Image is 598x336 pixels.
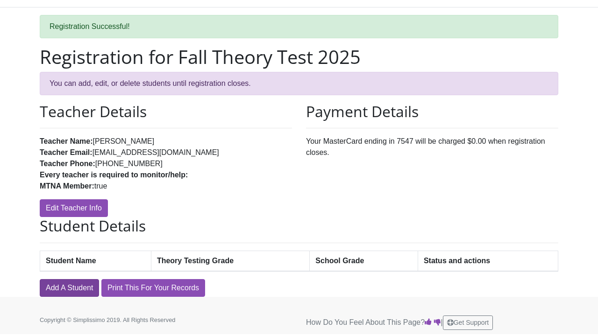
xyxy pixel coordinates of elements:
[40,103,292,120] h2: Teacher Details
[101,279,205,297] a: Print This For Your Records
[418,251,558,271] th: Status and actions
[40,148,93,156] strong: Teacher Email:
[40,46,558,68] h1: Registration for Fall Theory Test 2025
[40,182,94,190] strong: MTNA Member:
[40,136,292,147] li: [PERSON_NAME]
[40,315,203,324] p: Copyright © Simplissimo 2019. All Rights Reserved
[40,160,95,168] strong: Teacher Phone:
[40,15,558,38] div: Registration Successful!
[310,251,418,271] th: School Grade
[40,217,558,235] h2: Student Details
[40,158,292,169] li: [PHONE_NUMBER]
[40,171,188,179] strong: Every teacher is required to monitor/help:
[40,251,151,271] th: Student Name
[40,137,93,145] strong: Teacher Name:
[151,251,309,271] th: Theory Testing Grade
[40,279,99,297] a: Add A Student
[443,315,493,330] button: Get Support
[40,147,292,158] li: [EMAIL_ADDRESS][DOMAIN_NAME]
[40,199,108,217] a: Edit Teacher Info
[299,103,565,217] div: Your MasterCard ending in 7547 will be charged $0.00 when registration closes.
[40,181,292,192] li: true
[306,315,558,330] p: How Do You Feel About This Page? |
[306,103,558,120] h2: Payment Details
[40,72,558,95] div: You can add, edit, or delete students until registration closes.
